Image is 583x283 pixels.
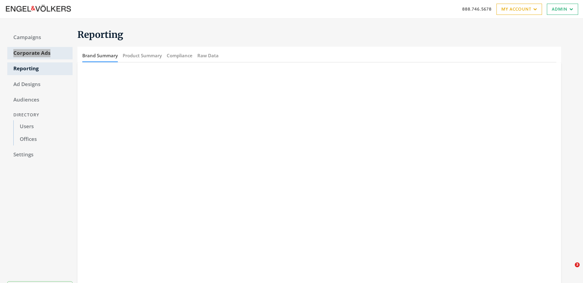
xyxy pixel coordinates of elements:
[575,262,580,267] span: 3
[562,262,577,277] iframe: Intercom live chat
[7,109,73,121] div: Directory
[5,4,72,15] img: Adwerx
[13,120,73,133] a: Users
[496,4,542,15] a: My Account
[547,4,578,15] a: Admin
[167,49,193,62] button: Compliance
[7,148,73,161] a: Settings
[7,47,73,60] a: Corporate Ads
[77,29,561,41] h1: Reporting
[82,49,118,62] button: Brand Summary
[7,78,73,91] a: Ad Designs
[123,49,162,62] button: Product Summary
[197,49,219,62] button: Raw Data
[7,31,73,44] a: Campaigns
[13,133,73,146] a: Offices
[7,94,73,106] a: Audiences
[462,6,492,12] a: 888.746.5678
[7,62,73,75] a: Reporting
